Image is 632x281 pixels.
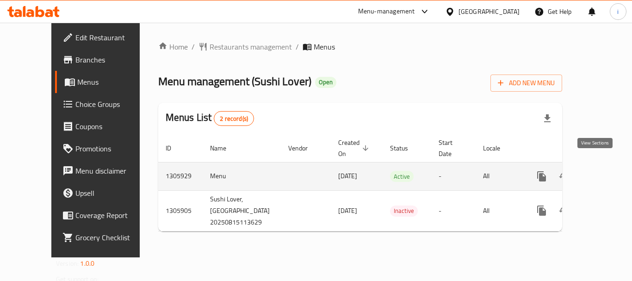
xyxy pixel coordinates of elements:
span: Open [315,78,336,86]
span: Menus [77,76,149,87]
h2: Menus List [166,111,254,126]
a: Upsell [55,182,157,204]
span: Branches [75,54,149,65]
td: All [476,162,523,190]
span: Inactive [390,206,418,216]
span: Version: [56,257,79,269]
span: Created On [338,137,372,159]
td: All [476,190,523,231]
span: Status [390,143,420,154]
div: [GEOGRAPHIC_DATA] [459,6,520,17]
span: Vendor [288,143,320,154]
span: i [617,6,619,17]
span: Restaurants management [210,41,292,52]
a: Coverage Report [55,204,157,226]
span: Promotions [75,143,149,154]
a: Choice Groups [55,93,157,115]
td: 1305929 [158,162,203,190]
span: Upsell [75,187,149,199]
span: Edit Restaurant [75,32,149,43]
th: Actions [523,134,627,162]
div: Menu-management [358,6,415,17]
a: Menu disclaimer [55,160,157,182]
div: Open [315,77,336,88]
a: Restaurants management [198,41,292,52]
nav: breadcrumb [158,41,562,52]
span: Coverage Report [75,210,149,221]
a: Menus [55,71,157,93]
span: Add New Menu [498,77,555,89]
li: / [192,41,195,52]
a: Branches [55,49,157,71]
button: more [531,200,553,222]
span: 1.0.0 [80,257,94,269]
a: Edit Restaurant [55,26,157,49]
button: more [531,165,553,187]
span: Menu disclaimer [75,165,149,176]
span: Start Date [439,137,465,159]
span: [DATE] [338,170,357,182]
span: Menus [314,41,335,52]
span: Locale [483,143,512,154]
span: Choice Groups [75,99,149,110]
button: Change Status [553,200,575,222]
td: - [431,190,476,231]
a: Home [158,41,188,52]
span: Menu management ( Sushi Lover ) [158,71,311,92]
span: [DATE] [338,205,357,217]
td: Sushi Lover, [GEOGRAPHIC_DATA] 20250815113629 [203,190,281,231]
div: Export file [536,107,558,130]
td: Menu [203,162,281,190]
td: - [431,162,476,190]
button: Add New Menu [490,75,562,92]
span: Name [210,143,238,154]
a: Promotions [55,137,157,160]
span: Grocery Checklist [75,232,149,243]
li: / [296,41,299,52]
span: Coupons [75,121,149,132]
td: 1305905 [158,190,203,231]
span: Active [390,171,414,182]
a: Coupons [55,115,157,137]
span: ID [166,143,183,154]
a: Grocery Checklist [55,226,157,249]
span: 2 record(s) [214,114,254,123]
table: enhanced table [158,134,627,231]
